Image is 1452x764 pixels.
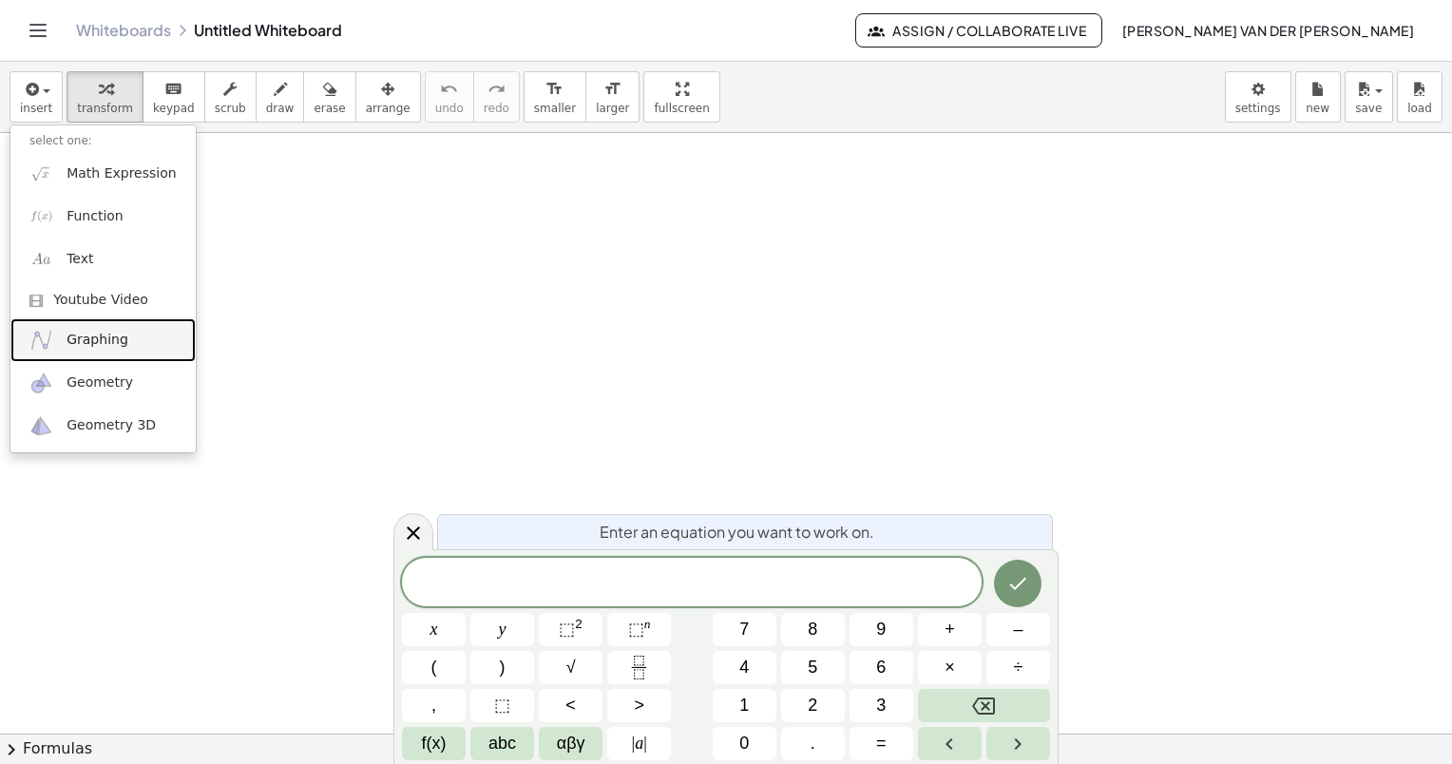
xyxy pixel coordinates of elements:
[600,521,874,544] span: Enter an equation you want to work on.
[565,693,576,718] span: <
[850,651,913,684] button: 6
[876,693,886,718] span: 3
[945,655,955,680] span: ×
[77,102,133,115] span: transform
[739,655,749,680] span: 4
[256,71,305,123] button: draw
[10,152,196,195] a: Math Expression
[1225,71,1291,123] button: settings
[632,734,636,753] span: |
[366,102,411,115] span: arrange
[596,102,629,115] span: larger
[713,727,776,760] button: 0
[781,727,845,760] button: .
[29,204,53,228] img: f_x.png
[487,78,506,101] i: redo
[634,693,644,718] span: >
[713,689,776,722] button: 1
[204,71,257,123] button: scrub
[632,731,647,756] span: a
[500,655,506,680] span: )
[23,15,53,46] button: Toggle navigation
[29,328,53,352] img: ggb-graphing.svg
[10,405,196,448] a: Geometry 3D
[986,651,1050,684] button: Divide
[67,250,93,269] span: Text
[781,689,845,722] button: 2
[143,71,205,123] button: keyboardkeypad
[314,102,345,115] span: erase
[607,727,671,760] button: Absolute value
[644,617,651,631] sup: n
[153,102,195,115] span: keypad
[986,613,1050,646] button: Minus
[918,651,982,684] button: Times
[1121,22,1414,39] span: [PERSON_NAME] van der [PERSON_NAME]
[1014,655,1023,680] span: ÷
[918,727,982,760] button: Left arrow
[1106,13,1429,48] button: [PERSON_NAME] van der [PERSON_NAME]
[539,651,602,684] button: Square root
[488,731,516,756] span: abc
[539,613,602,646] button: Squared
[1013,617,1022,642] span: –
[499,617,506,642] span: y
[539,727,602,760] button: Greek alphabet
[1306,102,1329,115] span: new
[10,238,196,280] a: Text
[1407,102,1432,115] span: load
[871,22,1087,39] span: Assign / Collaborate Live
[435,102,464,115] span: undo
[164,78,182,101] i: keyboard
[876,731,887,756] span: =
[470,689,534,722] button: Placeholder
[855,13,1103,48] button: Assign / Collaborate Live
[494,693,510,718] span: ⬚
[808,655,817,680] span: 5
[10,195,196,238] a: Function
[355,71,421,123] button: arrange
[1235,102,1281,115] span: settings
[539,689,602,722] button: Less than
[850,727,913,760] button: Equals
[566,655,576,680] span: √
[534,102,576,115] span: smaller
[10,362,196,405] a: Geometry
[585,71,640,123] button: format_sizelarger
[739,693,749,718] span: 1
[430,617,438,642] span: x
[76,21,171,40] a: Whiteboards
[402,727,466,760] button: Functions
[67,373,133,392] span: Geometry
[431,693,436,718] span: ,
[808,693,817,718] span: 2
[53,291,148,310] span: Youtube Video
[713,651,776,684] button: 4
[29,414,53,438] img: ggb-3d.svg
[402,613,466,646] button: x
[1355,102,1382,115] span: save
[215,102,246,115] span: scrub
[643,71,719,123] button: fullscreen
[10,318,196,361] a: Graphing
[10,130,196,152] li: select one:
[739,731,749,756] span: 0
[20,102,52,115] span: insert
[876,655,886,680] span: 6
[473,71,520,123] button: redoredo
[1295,71,1341,123] button: new
[67,164,176,183] span: Math Expression
[918,613,982,646] button: Plus
[808,617,817,642] span: 8
[781,613,845,646] button: 8
[402,689,466,722] button: ,
[402,651,466,684] button: (
[67,207,124,226] span: Function
[628,620,644,639] span: ⬚
[918,689,1050,722] button: Backspace
[575,617,583,631] sup: 2
[67,331,128,350] span: Graphing
[431,655,437,680] span: (
[470,651,534,684] button: )
[986,727,1050,760] button: Right arrow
